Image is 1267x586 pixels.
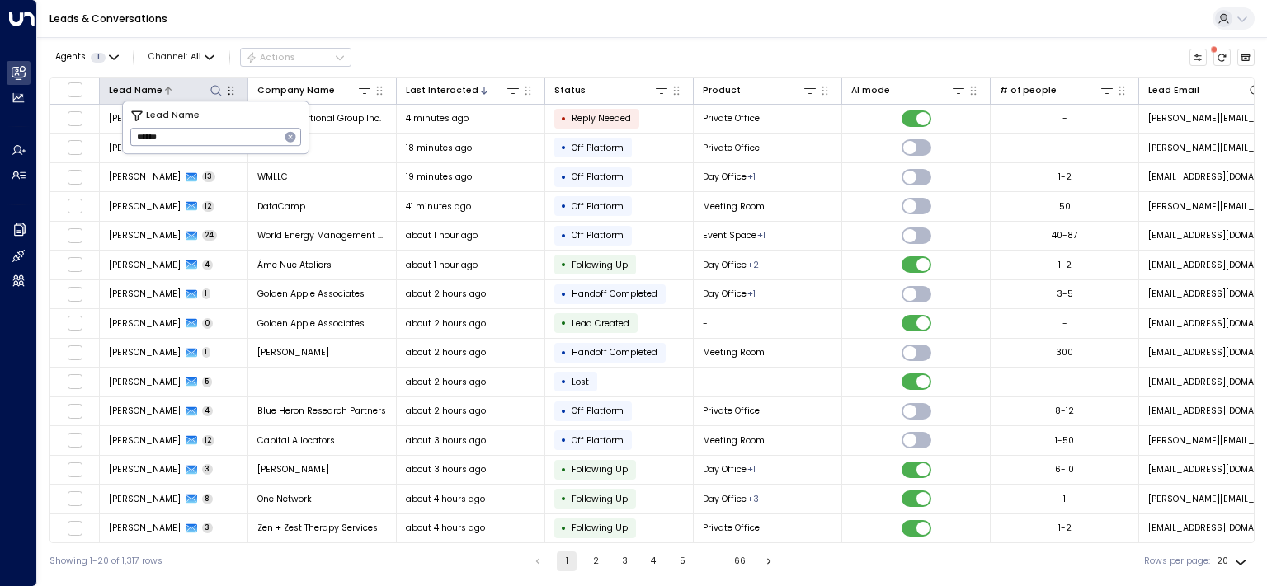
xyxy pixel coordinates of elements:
[240,48,351,68] button: Actions
[703,82,818,98] div: Product
[1062,142,1067,154] div: -
[406,171,472,183] span: 19 minutes ago
[257,434,335,447] span: Capital Allocators
[257,288,365,300] span: Golden Apple Associates
[572,493,628,505] span: Following Up
[257,493,312,505] span: One Network
[561,195,567,217] div: •
[747,171,756,183] div: Private Office
[1062,376,1067,388] div: -
[1058,522,1072,534] div: 1-2
[109,82,224,98] div: Lead Name
[67,345,82,360] span: Toggle select row
[1062,317,1067,330] div: -
[49,49,123,66] button: Agents1
[851,83,890,98] div: AI mode
[1148,82,1264,98] div: Lead Email
[561,254,567,275] div: •
[572,317,629,330] span: Lead Created
[572,171,624,183] span: Off Platform
[701,551,721,571] div: …
[1062,112,1067,124] div: -
[703,463,747,476] span: Day Office
[1000,83,1057,98] div: # of people
[572,405,624,417] span: Off Platform
[561,166,567,188] div: •
[1189,49,1208,67] button: Customize
[406,288,486,300] span: about 2 hours ago
[561,488,567,509] div: •
[703,346,765,359] span: Meeting Room
[49,555,162,568] div: Showing 1-20 of 1,317 rows
[406,376,486,388] span: about 2 hours ago
[1055,405,1074,417] div: 8-12
[572,288,657,300] span: Handoff Completed
[202,523,214,533] span: 3
[257,405,386,417] span: Blue Heron Research Partners
[1056,346,1073,359] div: 300
[67,286,82,302] span: Toggle select row
[67,199,82,214] span: Toggle select row
[1055,463,1074,476] div: 6-10
[109,405,181,417] span: Charnice Cush
[257,463,329,476] span: Preston Lane
[672,551,692,571] button: Go to page 5
[257,259,332,271] span: Âme Nue Ateliers
[191,52,201,62] span: All
[1063,493,1066,505] div: 1
[703,259,747,271] span: Day Office
[1055,434,1074,447] div: 1-50
[586,551,605,571] button: Go to page 2
[1058,171,1072,183] div: 1-2
[406,200,471,213] span: 41 minutes ago
[240,48,351,68] div: Button group with a nested menu
[730,551,750,571] button: Go to page 66
[554,82,670,98] div: Status
[109,434,181,447] span: Hank Strmac
[561,312,567,334] div: •
[67,227,82,243] span: Toggle select row
[1057,288,1073,300] div: 3-5
[406,493,485,505] span: about 4 hours ago
[561,518,567,539] div: •
[561,284,567,305] div: •
[109,493,181,505] span: Chris Hanson
[109,229,181,241] span: Mary Knowles
[572,346,657,359] span: Handoff Completed
[109,346,181,359] span: Molly Ryan
[561,459,567,481] div: •
[561,401,567,422] div: •
[615,551,634,571] button: Go to page 3
[67,462,82,477] span: Toggle select row
[257,229,388,241] span: World Energy Management Services
[67,374,82,390] span: Toggle select row
[759,551,779,571] button: Go to next page
[67,520,82,536] span: Toggle select row
[643,551,663,571] button: Go to page 4
[202,171,216,182] span: 13
[202,464,214,475] span: 3
[67,316,82,331] span: Toggle select row
[747,463,756,476] div: Private Office
[561,137,567,158] div: •
[1144,555,1210,568] label: Rows per page:
[109,200,181,213] span: Alan Gibson
[757,229,765,241] div: Meeting Room
[1058,259,1072,271] div: 1-2
[1000,82,1115,98] div: # of people
[406,405,486,417] span: about 2 hours ago
[703,522,760,534] span: Private Office
[557,551,577,571] button: page 1
[561,225,567,246] div: •
[406,522,485,534] span: about 4 hours ago
[406,142,472,154] span: 18 minutes ago
[202,288,211,299] span: 1
[572,376,589,388] span: Lost
[109,112,181,124] span: Maggie
[1059,200,1071,213] div: 50
[246,52,296,63] div: Actions
[703,200,765,213] span: Meeting Room
[202,494,214,504] span: 8
[202,435,215,446] span: 12
[91,53,106,63] span: 1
